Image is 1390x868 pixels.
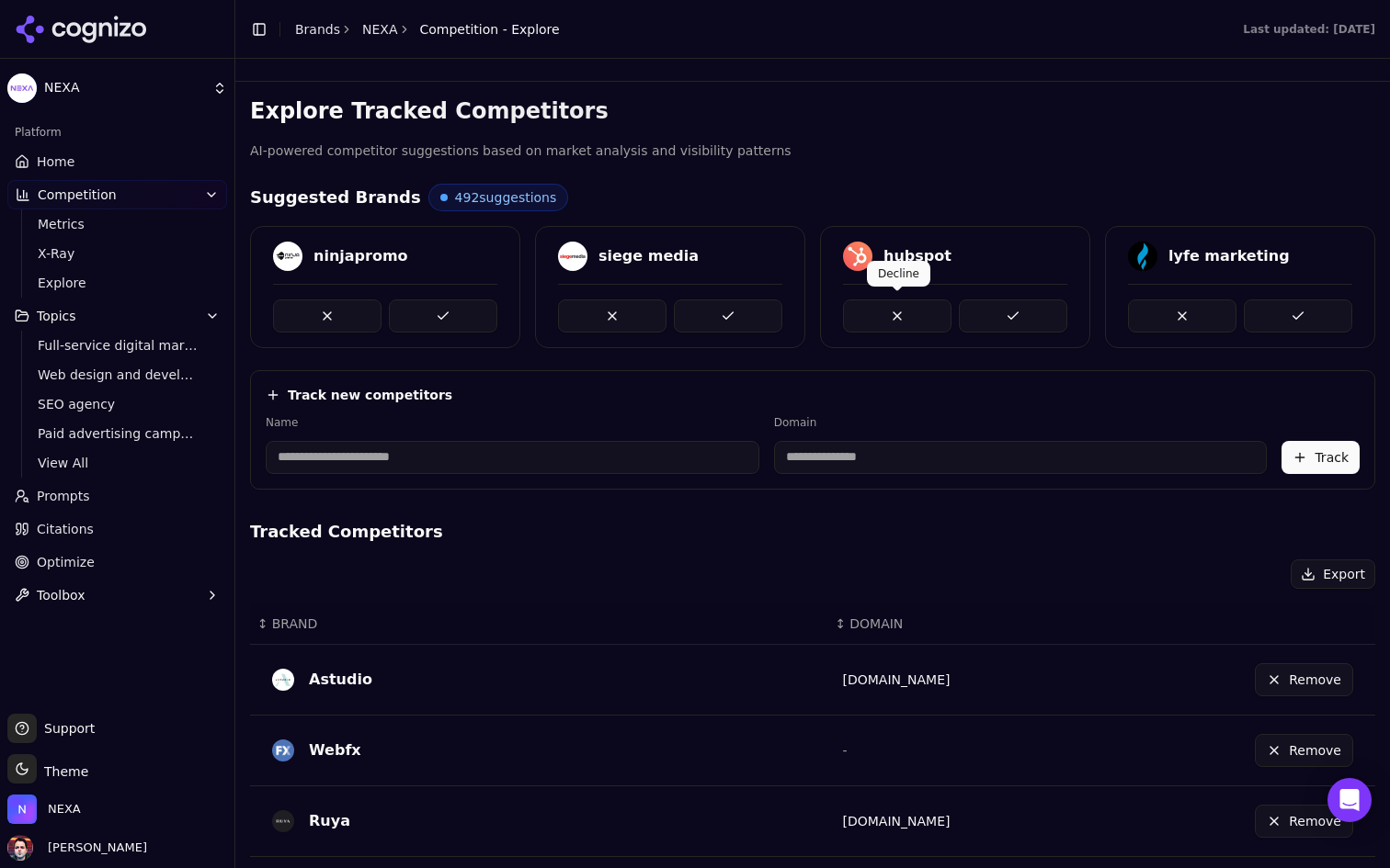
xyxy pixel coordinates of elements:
[309,739,361,761] div: Webfx
[37,307,76,325] span: Topics
[266,415,759,430] label: Name
[272,810,294,832] img: RUYA
[558,242,587,271] img: siege media
[7,180,227,209] button: Competition
[30,333,205,358] a: Full-service digital marketing
[1291,559,1375,589] button: Export
[37,586,85,604] span: Toolbox
[30,391,205,417] a: SEO agency
[774,415,1268,430] label: Domain
[7,835,147,861] button: Open user button
[272,739,294,761] img: WebFX
[1243,22,1375,37] div: Last updated: [DATE]
[38,274,198,292] span: Explore
[849,614,903,633] span: DOMAIN
[843,672,951,687] a: [DOMAIN_NAME]
[7,118,227,147] div: Platform
[272,614,318,633] span: BRAND
[313,245,408,267] div: ninjapromo
[30,211,205,237] a: Metrics
[7,795,37,824] img: NEXA
[38,336,198,355] span: Full-service digital marketing
[883,245,951,267] div: hubspot
[836,614,1065,633] div: ↕DOMAIN
[37,520,94,538] span: Citations
[44,80,205,96] span: NEXA
[38,454,198,472] span: View All
[37,487,90,505] span: Prompts
[843,814,951,829] a: [DOMAIN_NAME]
[1255,805,1353,838] button: Remove
[272,669,294,691] img: ASTUDIO
[7,835,33,861] img: Deniz Ozcan
[38,366,198,384] span: Web design and development
[37,719,95,738] span: Support
[420,20,560,39] span: Competition - Explore
[48,801,81,817] span: NEXA
[295,22,340,37] a: Brands
[7,581,227,610] button: Toolbox
[38,424,198,443] span: Paid advertising campaigns
[1255,663,1353,696] button: Remove
[828,603,1072,645] th: DOMAIN
[7,795,81,824] button: Open organization switcher
[843,242,872,271] img: hubspot
[309,810,350,832] div: Ruya
[37,553,95,571] span: Optimize
[38,215,198,233] span: Metrics
[40,840,147,856] span: [PERSON_NAME]
[30,241,205,266] a: X-Ray
[1255,734,1353,767] button: Remove
[30,270,205,296] a: Explore
[38,186,117,204] span: Competition
[250,603,828,645] th: BRAND
[362,20,398,39] a: NEXA
[7,301,227,331] button: Topics
[7,147,227,176] a: Home
[7,481,227,511] a: Prompts
[250,141,1375,162] p: AI-powered competitor suggestions based on market analysis and visibility patterns
[7,547,227,577] a: Optimize
[1168,245,1290,267] div: lyfe marketing
[250,185,421,210] h4: Suggested Brands
[1327,778,1372,822] div: Open Intercom Messenger
[843,743,848,758] span: -
[30,421,205,446] a: Paid advertising campaigns
[598,245,699,267] div: siege media
[250,96,1375,126] h3: Explore Tracked Competitors
[38,395,198,413] span: SEO agency
[455,188,557,207] span: 492 suggestions
[37,764,88,779] span: Theme
[37,152,74,171] span: Home
[1282,441,1360,474] button: Track
[295,20,560,39] nav: breadcrumb
[288,386,452,404] h4: Track new competitors
[30,450,205,476] a: View All
[7,73,37,103] img: NEXA
[1128,242,1157,271] img: lyfe marketing
[878,266,919,281] p: Decline
[7,514,227,544] a: Citations
[257,614,821,633] div: ↕BRAND
[38,244,198,263] span: X-Ray
[30,362,205,388] a: Web design and development
[273,242,302,271] img: ninjapromo
[250,519,1375,545] h4: Tracked Competitors
[309,669,372,691] div: Astudio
